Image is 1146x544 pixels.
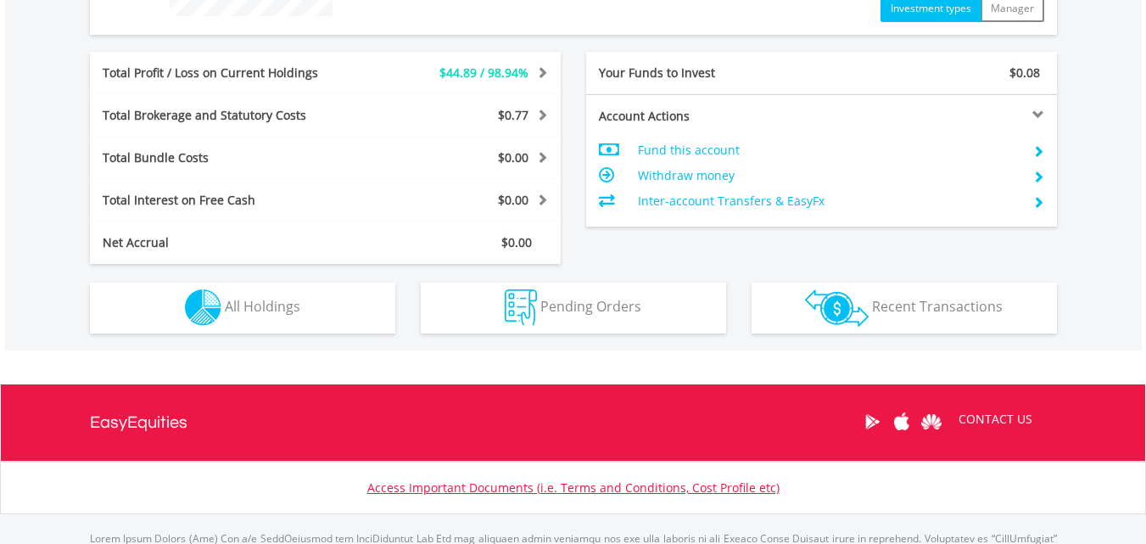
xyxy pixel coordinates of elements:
[90,384,187,461] a: EasyEquities
[90,234,365,251] div: Net Accrual
[638,188,1019,214] td: Inter-account Transfers & EasyFx
[225,297,300,316] span: All Holdings
[872,297,1003,316] span: Recent Transactions
[90,149,365,166] div: Total Bundle Costs
[540,297,641,316] span: Pending Orders
[90,192,365,209] div: Total Interest on Free Cash
[586,108,822,125] div: Account Actions
[185,289,221,326] img: holdings-wht.png
[805,289,869,327] img: transactions-zar-wht.png
[90,283,395,334] button: All Holdings
[947,395,1044,443] a: CONTACT US
[858,395,887,448] a: Google Play
[439,64,528,81] span: $44.89 / 98.94%
[586,64,822,81] div: Your Funds to Invest
[917,395,947,448] a: Huawei
[752,283,1057,334] button: Recent Transactions
[421,283,726,334] button: Pending Orders
[498,192,528,208] span: $0.00
[90,107,365,124] div: Total Brokerage and Statutory Costs
[1009,64,1040,81] span: $0.08
[887,395,917,448] a: Apple
[498,149,528,165] span: $0.00
[505,289,537,326] img: pending_instructions-wht.png
[501,234,532,250] span: $0.00
[90,64,365,81] div: Total Profit / Loss on Current Holdings
[498,107,528,123] span: $0.77
[638,163,1019,188] td: Withdraw money
[367,480,780,496] a: Access Important Documents (i.e. Terms and Conditions, Cost Profile etc)
[638,137,1019,163] td: Fund this account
